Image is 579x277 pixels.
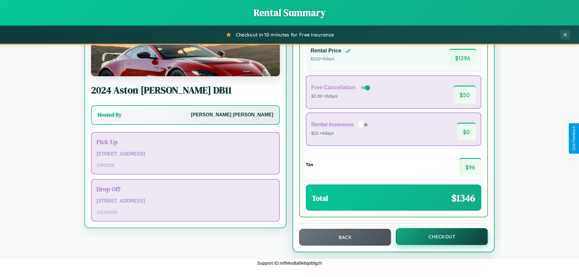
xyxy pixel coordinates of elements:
[311,121,354,128] h4: Rental Insurance
[311,93,371,100] p: $3.99 × 6 days
[311,84,356,91] h4: Free Cancellation
[6,6,573,19] h1: Rental Summary
[311,130,370,137] p: $10 × 6 days
[91,16,280,76] img: Aston Martin DB11
[299,229,391,246] button: Back
[98,111,122,118] h3: Hosted By
[449,49,476,67] span: $ 1296
[96,197,274,206] p: [STREET_ADDRESS]
[312,193,328,203] h3: Total
[396,228,488,245] button: Checkout
[311,55,351,63] p: $ 200 × 6 days
[311,48,341,54] h4: Rental Price
[91,83,280,97] h2: 2024 Aston [PERSON_NAME] DB11
[451,191,475,205] span: $ 1346
[572,126,576,151] div: Give Feedback
[96,208,274,216] p: 1 / 12 / 2026
[306,162,313,167] h4: Tax
[459,158,481,176] span: $ 96
[96,184,274,193] h3: Drop Off
[454,86,476,103] span: $ 50
[457,123,476,140] span: $ 0
[257,259,322,267] p: Support ID: mf94odta6k6qoblgzh
[96,137,274,146] h3: Pick Up
[96,161,274,169] p: 1 / 6 / 2026
[236,32,334,38] span: Checkout in 10 minutes for Free Insurance
[191,111,273,119] p: [PERSON_NAME] [PERSON_NAME]
[96,150,274,159] p: [STREET_ADDRESS]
